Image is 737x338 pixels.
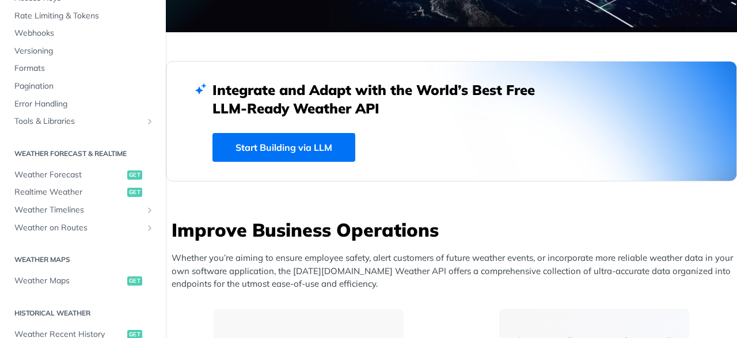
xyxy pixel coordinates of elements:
[9,7,157,25] a: Rate Limiting & Tokens
[9,184,157,201] a: Realtime Weatherget
[14,187,124,198] span: Realtime Weather
[14,222,142,234] span: Weather on Routes
[9,166,157,184] a: Weather Forecastget
[145,117,154,126] button: Show subpages for Tools & Libraries
[9,60,157,77] a: Formats
[127,188,142,197] span: get
[14,81,154,92] span: Pagination
[127,170,142,180] span: get
[172,217,737,242] h3: Improve Business Operations
[14,116,142,127] span: Tools & Libraries
[14,45,154,57] span: Versioning
[9,202,157,219] a: Weather TimelinesShow subpages for Weather Timelines
[14,204,142,216] span: Weather Timelines
[14,10,154,22] span: Rate Limiting & Tokens
[9,113,157,130] a: Tools & LibrariesShow subpages for Tools & Libraries
[14,98,154,110] span: Error Handling
[14,169,124,181] span: Weather Forecast
[9,255,157,265] h2: Weather Maps
[9,25,157,42] a: Webhooks
[14,275,124,287] span: Weather Maps
[145,223,154,233] button: Show subpages for Weather on Routes
[14,28,154,39] span: Webhooks
[172,252,737,291] p: Whether you’re aiming to ensure employee safety, alert customers of future weather events, or inc...
[9,219,157,237] a: Weather on RoutesShow subpages for Weather on Routes
[9,43,157,60] a: Versioning
[9,96,157,113] a: Error Handling
[145,206,154,215] button: Show subpages for Weather Timelines
[9,78,157,95] a: Pagination
[212,133,355,162] a: Start Building via LLM
[9,308,157,318] h2: Historical Weather
[14,63,154,74] span: Formats
[9,272,157,290] a: Weather Mapsget
[9,149,157,159] h2: Weather Forecast & realtime
[212,81,552,117] h2: Integrate and Adapt with the World’s Best Free LLM-Ready Weather API
[127,276,142,286] span: get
